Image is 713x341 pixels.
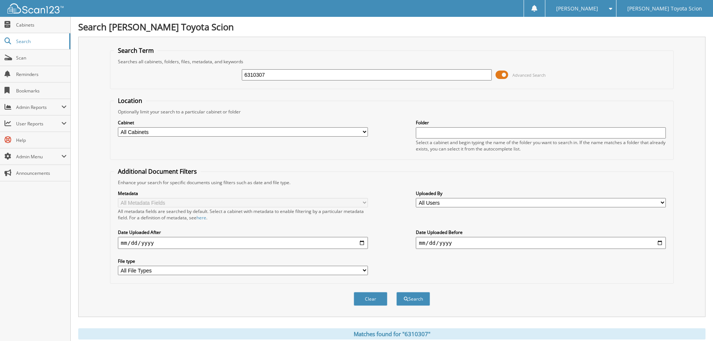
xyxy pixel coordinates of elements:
[16,170,67,176] span: Announcements
[16,104,61,110] span: Admin Reports
[416,229,666,235] label: Date Uploaded Before
[118,119,368,126] label: Cabinet
[16,88,67,94] span: Bookmarks
[556,6,598,11] span: [PERSON_NAME]
[114,109,670,115] div: Optionally limit your search to a particular cabinet or folder
[627,6,702,11] span: [PERSON_NAME] Toyota Scion
[512,72,546,78] span: Advanced Search
[118,258,368,264] label: File type
[416,119,666,126] label: Folder
[196,214,206,221] a: here
[396,292,430,306] button: Search
[118,237,368,249] input: start
[16,55,67,61] span: Scan
[78,21,706,33] h1: Search [PERSON_NAME] Toyota Scion
[118,208,368,221] div: All metadata fields are searched by default. Select a cabinet with metadata to enable filtering b...
[16,38,65,45] span: Search
[7,3,64,13] img: scan123-logo-white.svg
[118,229,368,235] label: Date Uploaded After
[416,237,666,249] input: end
[416,139,666,152] div: Select a cabinet and begin typing the name of the folder you want to search in. If the name match...
[416,190,666,197] label: Uploaded By
[114,179,670,186] div: Enhance your search for specific documents using filters such as date and file type.
[16,153,61,160] span: Admin Menu
[16,137,67,143] span: Help
[114,58,670,65] div: Searches all cabinets, folders, files, metadata, and keywords
[114,46,158,55] legend: Search Term
[16,22,67,28] span: Cabinets
[118,190,368,197] label: Metadata
[114,97,146,105] legend: Location
[354,292,387,306] button: Clear
[16,121,61,127] span: User Reports
[16,71,67,77] span: Reminders
[78,328,706,340] div: Matches found for "6310307"
[114,167,201,176] legend: Additional Document Filters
